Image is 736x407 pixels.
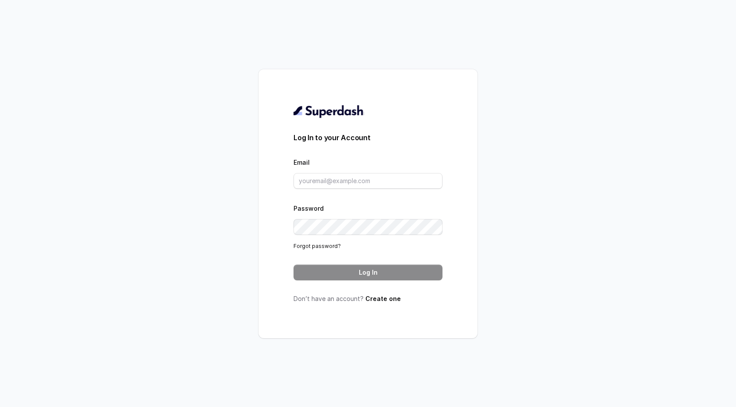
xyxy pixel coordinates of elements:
[294,265,442,280] button: Log In
[294,243,341,249] a: Forgot password?
[294,132,442,143] h3: Log In to your Account
[294,205,324,212] label: Password
[294,159,310,166] label: Email
[294,173,442,189] input: youremail@example.com
[365,295,401,302] a: Create one
[294,294,442,303] p: Don’t have an account?
[294,104,364,118] img: light.svg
